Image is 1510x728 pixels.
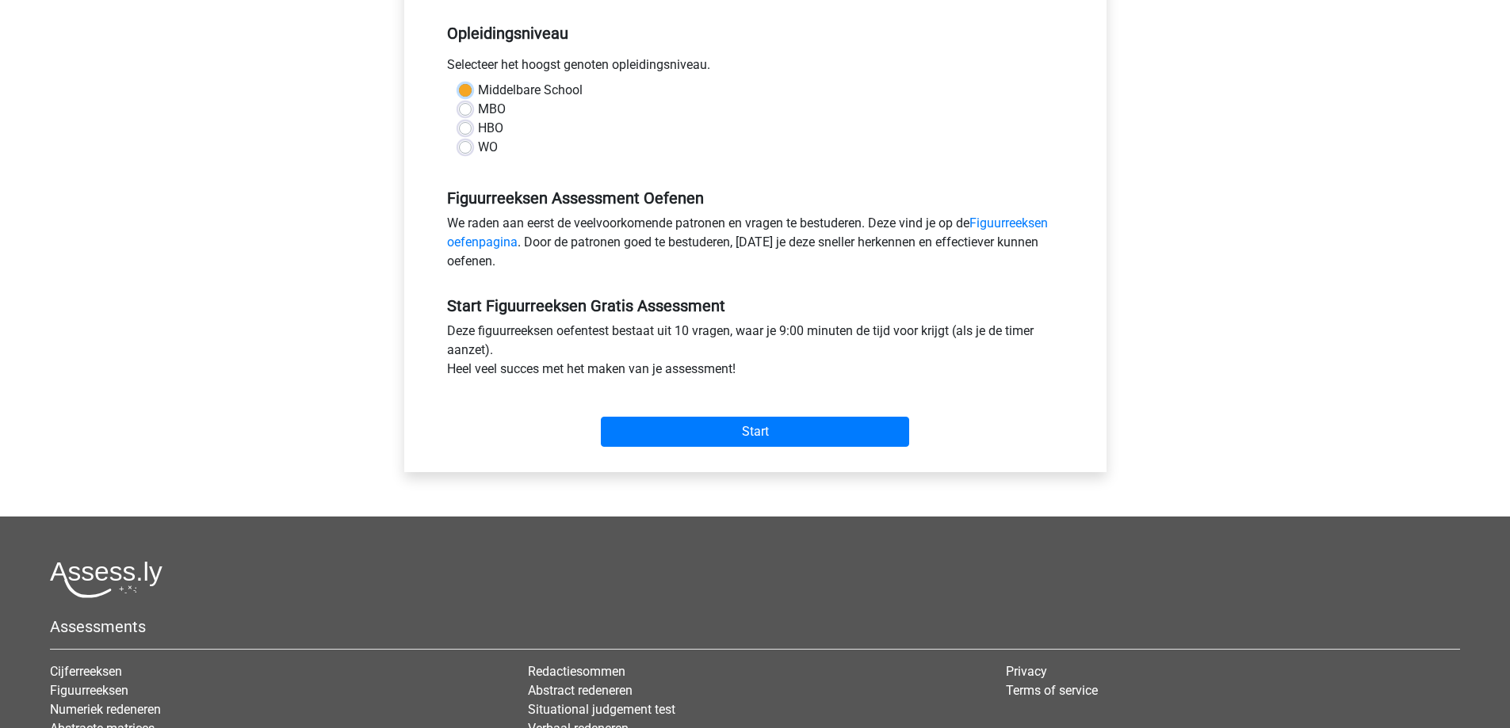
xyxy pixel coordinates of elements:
label: HBO [478,119,503,138]
h5: Opleidingsniveau [447,17,1064,49]
label: WO [478,138,498,157]
a: Situational judgement test [528,702,675,717]
a: Abstract redeneren [528,683,633,698]
div: Selecteer het hoogst genoten opleidingsniveau. [435,55,1076,81]
img: Assessly logo [50,561,162,598]
h5: Assessments [50,617,1460,636]
label: MBO [478,100,506,119]
a: Figuurreeksen [50,683,128,698]
a: Cijferreeksen [50,664,122,679]
h5: Figuurreeksen Assessment Oefenen [447,189,1064,208]
a: Privacy [1006,664,1047,679]
div: We raden aan eerst de veelvoorkomende patronen en vragen te bestuderen. Deze vind je op de . Door... [435,214,1076,277]
h5: Start Figuurreeksen Gratis Assessment [447,296,1064,315]
a: Numeriek redeneren [50,702,161,717]
a: Terms of service [1006,683,1098,698]
label: Middelbare School [478,81,583,100]
div: Deze figuurreeksen oefentest bestaat uit 10 vragen, waar je 9:00 minuten de tijd voor krijgt (als... [435,322,1076,385]
a: Redactiesommen [528,664,625,679]
input: Start [601,417,909,447]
